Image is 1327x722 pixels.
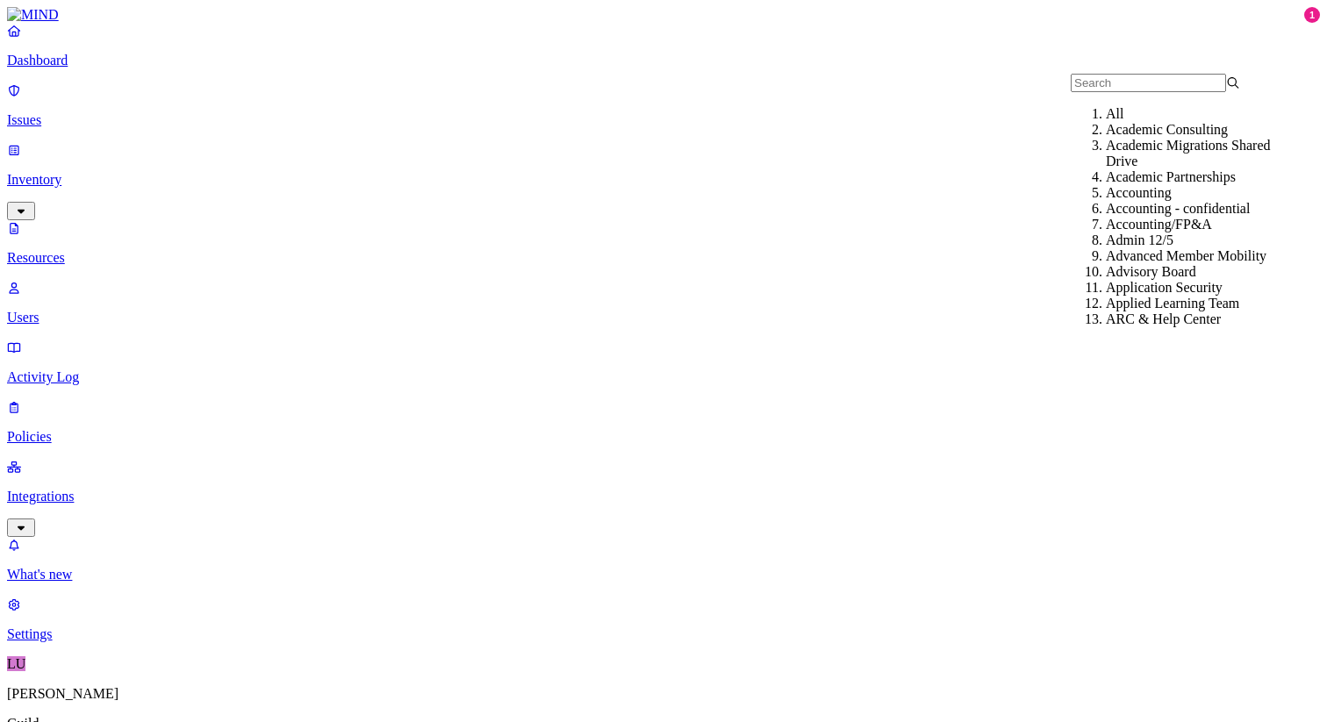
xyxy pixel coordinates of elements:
[1304,7,1320,23] div: 1
[1106,264,1275,280] div: Advisory Board
[7,369,1320,385] p: Activity Log
[1106,201,1275,217] div: Accounting - confidential
[7,340,1320,385] a: Activity Log
[7,7,59,23] img: MIND
[1106,122,1275,138] div: Academic Consulting
[1106,248,1275,264] div: Advanced Member Mobility
[1106,280,1275,296] div: Application Security
[7,53,1320,68] p: Dashboard
[7,626,1320,642] p: Settings
[7,23,1320,68] a: Dashboard
[7,429,1320,445] p: Policies
[7,399,1320,445] a: Policies
[1106,169,1275,185] div: Academic Partnerships
[7,597,1320,642] a: Settings
[1106,311,1275,327] div: ARC & Help Center
[7,220,1320,266] a: Resources
[7,7,1320,23] a: MIND
[1106,185,1275,201] div: Accounting
[1106,296,1275,311] div: Applied Learning Team
[7,112,1320,128] p: Issues
[1106,232,1275,248] div: Admin 12/5
[1106,106,1275,122] div: All
[7,280,1320,325] a: Users
[7,537,1320,583] a: What's new
[7,489,1320,504] p: Integrations
[7,656,25,671] span: LU
[1071,74,1226,92] input: Search
[7,686,1320,702] p: [PERSON_NAME]
[1106,217,1275,232] div: Accounting/FP&A
[7,82,1320,128] a: Issues
[7,250,1320,266] p: Resources
[7,310,1320,325] p: Users
[7,567,1320,583] p: What's new
[7,172,1320,188] p: Inventory
[1106,138,1275,169] div: Academic Migrations Shared Drive
[7,459,1320,534] a: Integrations
[7,142,1320,218] a: Inventory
